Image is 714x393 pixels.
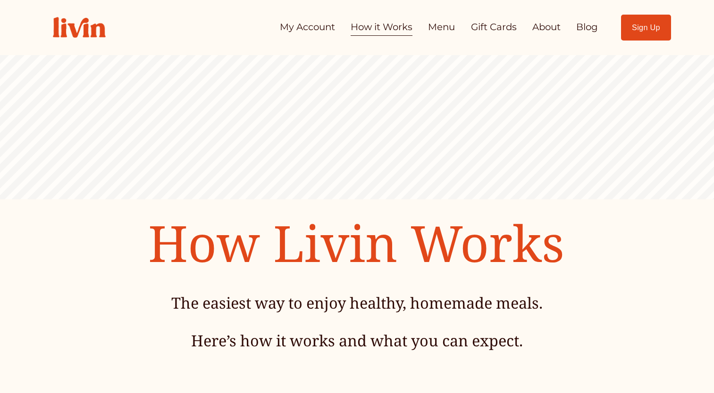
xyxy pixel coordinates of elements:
[96,293,619,313] h4: The easiest way to enjoy healthy, homemade meals.
[576,18,598,37] a: Blog
[43,7,116,48] img: Livin
[351,18,412,37] a: How it Works
[428,18,455,37] a: Menu
[148,208,564,277] span: How Livin Works
[280,18,335,37] a: My Account
[471,18,517,37] a: Gift Cards
[96,330,619,351] h4: Here’s how it works and what you can expect.
[674,355,705,384] iframe: chat widget
[532,18,561,37] a: About
[621,15,672,41] a: Sign Up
